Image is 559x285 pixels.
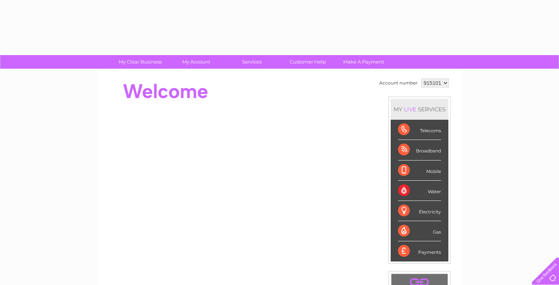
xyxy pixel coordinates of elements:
div: Telecoms [398,120,441,140]
a: Services [222,55,282,69]
div: Water [398,181,441,201]
div: Mobile [398,160,441,181]
a: My Clear Business [110,55,171,69]
td: Account number [377,77,419,89]
a: My Account [166,55,226,69]
div: Gas [398,221,441,241]
div: Broadband [398,140,441,160]
div: LIVE [402,106,418,113]
div: Payments [398,241,441,261]
a: Customer Help [277,55,338,69]
div: MY SERVICES [391,99,448,120]
div: Electricity [398,201,441,221]
a: Make A Payment [333,55,394,69]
